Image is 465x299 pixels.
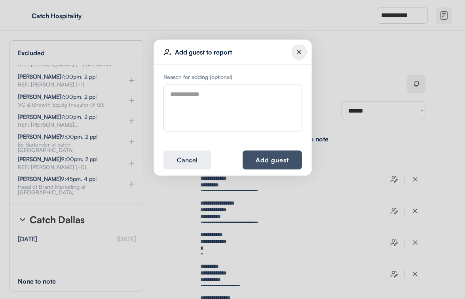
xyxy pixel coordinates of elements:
img: Group%2010124643.svg [292,45,307,60]
img: user-plus-01.svg [164,48,172,56]
div: Reason for adding (optional) [163,74,302,80]
button: Cancel [163,150,211,169]
button: Add guest [243,150,302,169]
div: Add guest to report [175,49,292,55]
